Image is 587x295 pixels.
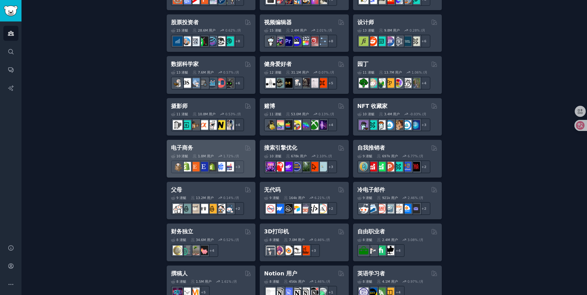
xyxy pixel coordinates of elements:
[324,35,337,48] div: +
[283,78,293,88] img: 锻炼
[393,78,403,88] img: 花
[177,112,189,116] font: 11 潜艇
[238,207,240,210] font: 2
[289,279,305,284] font: 456k 用户
[171,228,193,236] h2: 财务独立
[393,36,403,46] img: 用户体验
[223,154,239,158] div: 1.72% /月
[393,204,403,213] img: b2b_sales
[376,246,386,255] img: 菲弗尔
[317,162,327,171] img: The_SEO
[357,228,385,236] h2: 自由职业者
[359,246,368,255] img: forhire
[190,204,200,213] img: 超越颠簸
[231,160,244,173] div: +
[318,70,334,75] div: 0.07% /月
[270,196,279,200] font: 9 潜艇
[216,78,225,88] img: 数据
[177,238,186,242] font: 8 潜艇
[171,270,188,278] h2: 撰稿人
[238,123,240,127] font: 4
[207,120,217,130] img: 佳能
[382,196,398,200] font: 921k 用户
[221,279,237,284] div: 1.61% /月
[402,78,411,88] img: 城市园艺
[408,196,423,200] div: 2.46% /月
[204,290,206,294] font: 5
[181,246,191,255] img: 财务规划
[223,196,239,200] div: 0.14% /月
[363,154,372,158] font: 9 潜艇
[376,78,386,88] img: 野蛮花园
[238,165,240,169] font: 3
[410,162,420,171] img: 测试我的应用程序
[331,165,333,169] font: 3
[424,81,426,85] font: 4
[270,238,279,242] font: 8 潜艇
[274,120,284,130] img: 舒适游戏玩家
[216,162,225,171] img: 电子商务营销
[283,120,293,130] img: Mac游戏
[181,78,191,88] img: 数据科学
[173,162,182,171] img: 直销
[357,270,385,278] h2: 英语学习者
[198,28,216,33] font: 28.6M 用户
[363,196,372,200] font: 9 潜艇
[363,28,375,33] font: 13 潜艇
[266,204,275,213] img: 无代码
[300,204,310,213] img: 无代码低代码
[198,70,214,75] font: 7.6M 用户
[4,6,18,16] img: GummySearch 徽标
[418,77,430,90] div: +
[410,36,420,46] img: UX_Design
[309,78,318,88] img: 物理治疗
[418,118,430,131] div: +
[190,246,200,255] img: 火灾
[300,36,310,46] img: 最终切割专业版
[225,28,241,33] div: 0.62% /月
[367,204,377,213] img: 电子邮件营销
[376,36,386,46] img: UI_Design
[171,102,188,110] h2: 摄影师
[266,162,275,171] img: SEO_Digital_Marketing
[292,204,301,213] img: 空气表
[292,78,301,88] img: 举重室
[324,202,337,215] div: +
[384,112,400,116] font: 3.4M 用户
[198,112,216,116] font: 10.8M 用户
[424,165,426,169] font: 2
[270,70,282,75] font: 12 潜艇
[418,160,430,173] div: +
[363,279,372,284] font: 8 潜艇
[231,118,244,131] div: +
[392,244,405,257] div: +
[385,36,394,46] img: UXD设计
[224,78,234,88] img: 数据
[300,162,310,171] img: Local_SEO
[412,70,427,75] div: 1.06% /月
[292,246,301,255] img: 末端3
[171,186,182,194] h2: 父母
[300,246,310,255] img: 修复我的打印
[376,162,386,171] img: 自我推销
[274,36,284,46] img: 编辑
[171,19,199,26] h2: 股票投资者
[264,144,297,152] h2: 搜索引擎优化
[292,120,301,130] img: GamerPals 玩家朋友
[266,120,275,130] img: linux_gaming
[314,249,316,252] font: 3
[385,204,394,213] img: 冷电子邮件
[207,204,217,213] img: 新父母
[384,70,402,75] font: 13.7M 用户
[196,196,214,200] font: 13.2M 用户
[190,78,200,88] img: 统计学
[367,36,377,46] img: 标志设计
[181,162,191,171] img: Shopify
[199,36,208,46] img: 交易
[424,39,426,43] font: 6
[363,112,375,116] font: 10 潜艇
[359,78,368,88] img: 蔬菜园艺
[376,120,386,130] img: NFT市场
[314,279,330,284] div: 1.46% /月
[292,162,301,171] img: SEO_cases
